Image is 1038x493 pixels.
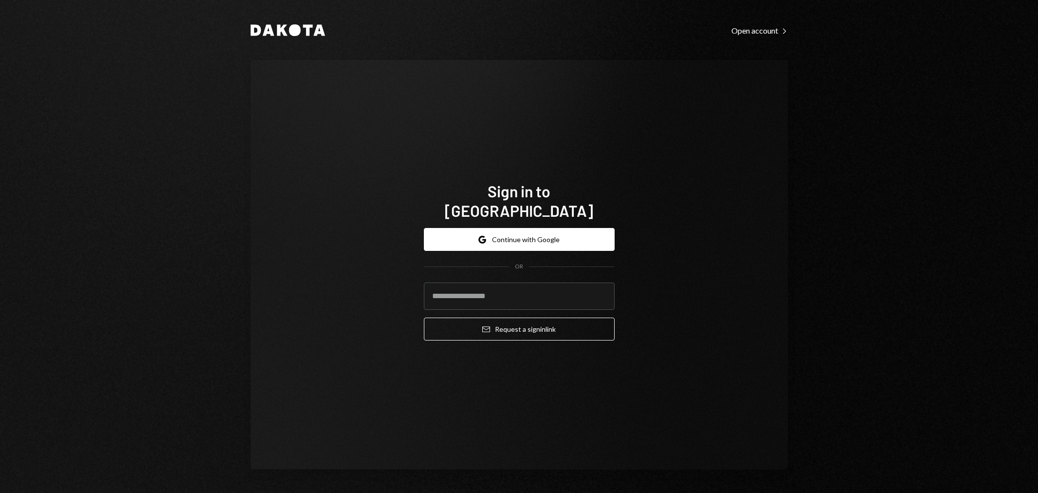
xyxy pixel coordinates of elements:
[424,318,615,341] button: Request a signinlink
[731,26,788,36] div: Open account
[424,181,615,220] h1: Sign in to [GEOGRAPHIC_DATA]
[424,228,615,251] button: Continue with Google
[515,263,523,271] div: OR
[731,25,788,36] a: Open account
